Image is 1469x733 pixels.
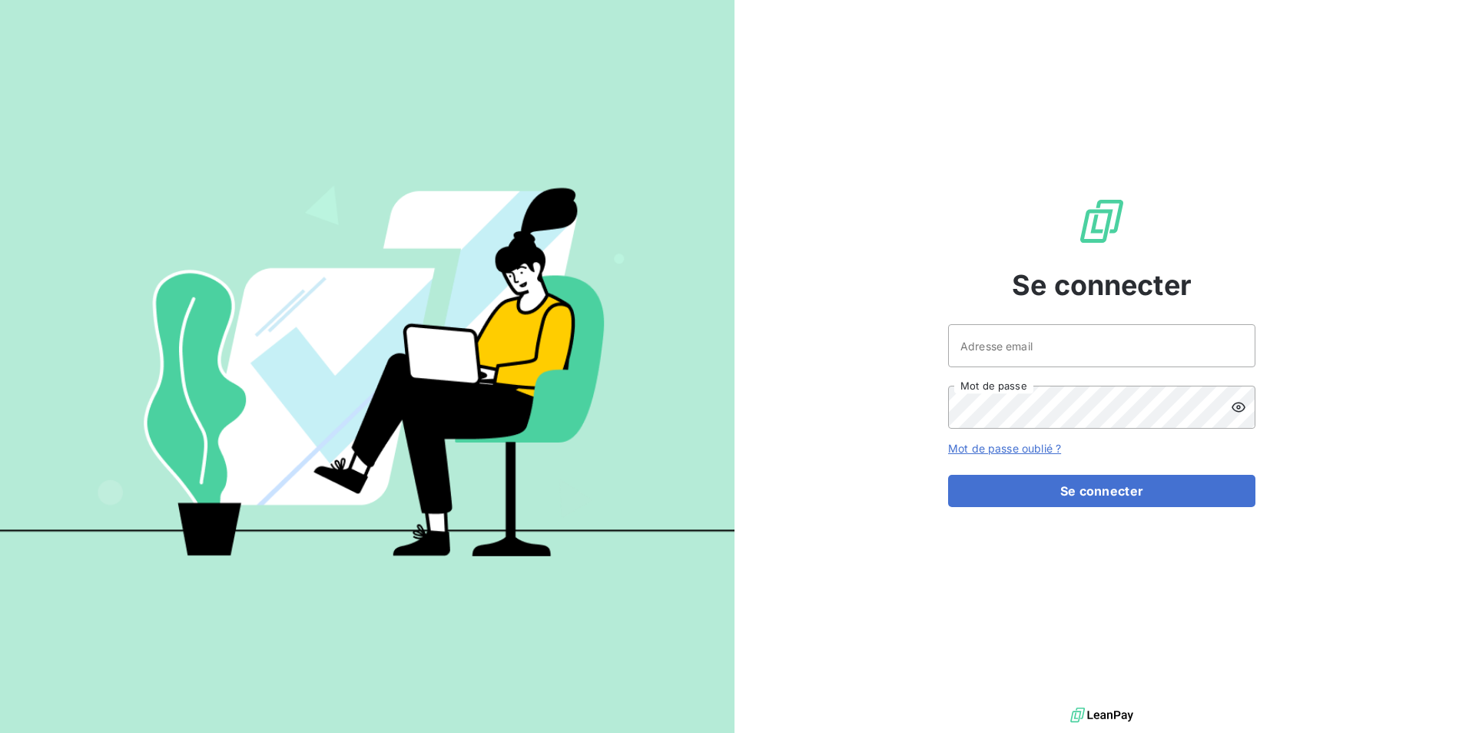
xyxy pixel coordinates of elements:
[1077,197,1126,246] img: Logo LeanPay
[948,475,1255,507] button: Se connecter
[948,324,1255,367] input: placeholder
[1070,704,1133,727] img: logo
[1012,264,1192,306] span: Se connecter
[948,442,1061,455] a: Mot de passe oublié ?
